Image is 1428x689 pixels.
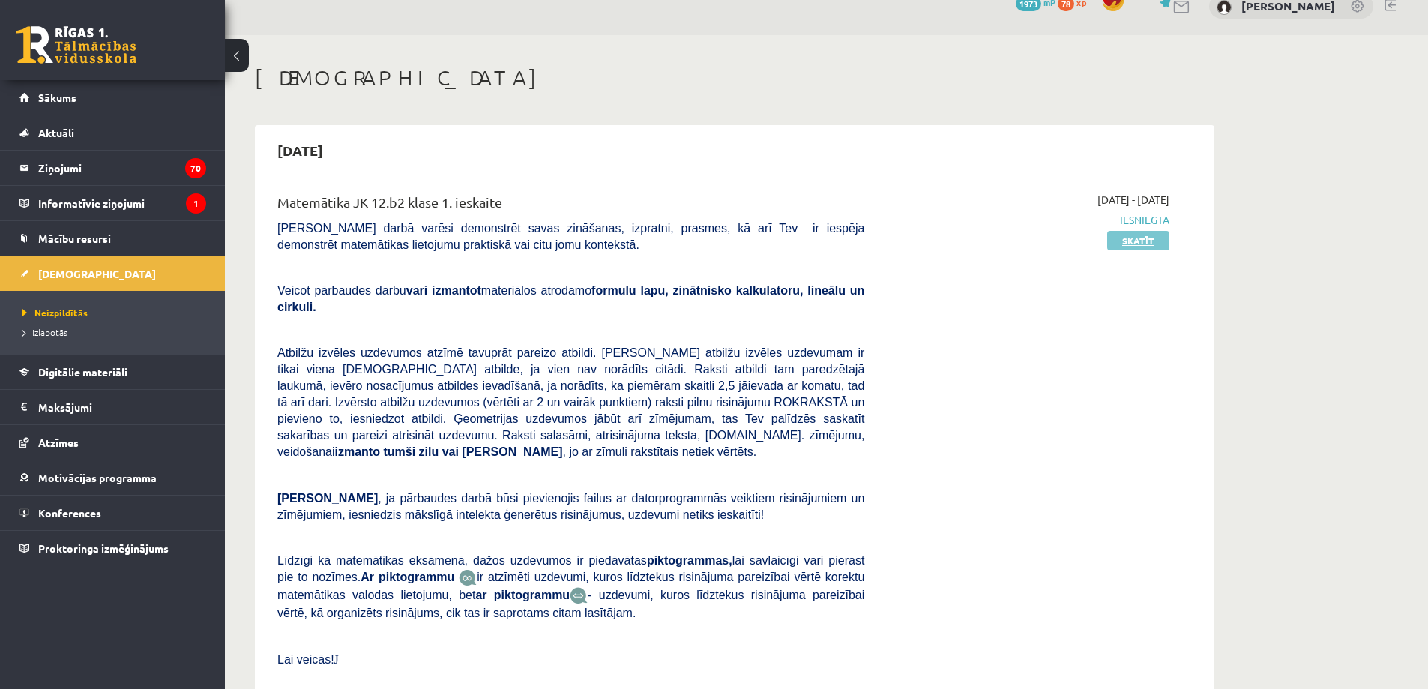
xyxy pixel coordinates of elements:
i: 1 [186,193,206,214]
span: Veicot pārbaudes darbu materiālos atrodamo [277,284,864,313]
span: Lai veicās! [277,653,334,666]
span: Digitālie materiāli [38,365,127,379]
a: Sākums [19,80,206,115]
b: vari izmantot [406,284,481,297]
span: Aktuāli [38,126,74,139]
legend: Ziņojumi [38,151,206,185]
a: Konferences [19,496,206,530]
span: J [334,653,339,666]
b: tumši zilu vai [PERSON_NAME] [383,445,562,458]
a: Aktuāli [19,115,206,150]
a: [DEMOGRAPHIC_DATA] [19,256,206,291]
span: Iesniegta [887,212,1169,228]
legend: Informatīvie ziņojumi [38,186,206,220]
a: Informatīvie ziņojumi1 [19,186,206,220]
span: ir atzīmēti uzdevumi, kuros līdztekus risinājuma pareizībai vērtē korektu matemātikas valodas lie... [277,571,864,601]
a: Digitālie materiāli [19,355,206,389]
span: Atzīmes [38,436,79,449]
b: ar piktogrammu [475,589,570,601]
a: Atzīmes [19,425,206,460]
span: Sākums [38,91,76,104]
b: izmanto [335,445,380,458]
b: piktogrammas, [647,554,732,567]
span: Izlabotās [22,326,67,338]
span: Līdzīgi kā matemātikas eksāmenā, dažos uzdevumos ir piedāvātas lai savlaicīgi vari pierast pie to... [277,554,864,583]
span: [DEMOGRAPHIC_DATA] [38,267,156,280]
a: Neizpildītās [22,306,210,319]
span: Atbilžu izvēles uzdevumos atzīmē tavuprāt pareizo atbildi. [PERSON_NAME] atbilžu izvēles uzdevuma... [277,346,864,458]
a: Proktoringa izmēģinājums [19,531,206,565]
span: [DATE] - [DATE] [1097,192,1169,208]
img: wKvN42sLe3LLwAAAABJRU5ErkJggg== [570,587,588,604]
a: Maksājumi [19,390,206,424]
a: Motivācijas programma [19,460,206,495]
b: formulu lapu, zinātnisko kalkulatoru, lineālu un cirkuli. [277,284,864,313]
a: Izlabotās [22,325,210,339]
h2: [DATE] [262,133,338,168]
span: Proktoringa izmēģinājums [38,541,169,555]
span: [PERSON_NAME] darbā varēsi demonstrēt savas zināšanas, izpratni, prasmes, kā arī Tev ir iespēja d... [277,222,864,251]
span: [PERSON_NAME] [277,492,378,505]
span: , ja pārbaudes darbā būsi pievienojis failus ar datorprogrammās veiktiem risinājumiem un zīmējumi... [277,492,864,521]
div: Matemātika JK 12.b2 klase 1. ieskaite [277,192,864,220]
a: Mācību resursi [19,221,206,256]
a: Rīgas 1. Tālmācības vidusskola [16,26,136,64]
span: Neizpildītās [22,307,88,319]
a: Ziņojumi70 [19,151,206,185]
span: Motivācijas programma [38,471,157,484]
img: JfuEzvunn4EvwAAAAASUVORK5CYII= [459,569,477,586]
b: Ar piktogrammu [361,571,454,583]
legend: Maksājumi [38,390,206,424]
span: Konferences [38,506,101,520]
h1: [DEMOGRAPHIC_DATA] [255,65,1214,91]
span: Mācību resursi [38,232,111,245]
i: 70 [185,158,206,178]
a: Skatīt [1107,231,1169,250]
